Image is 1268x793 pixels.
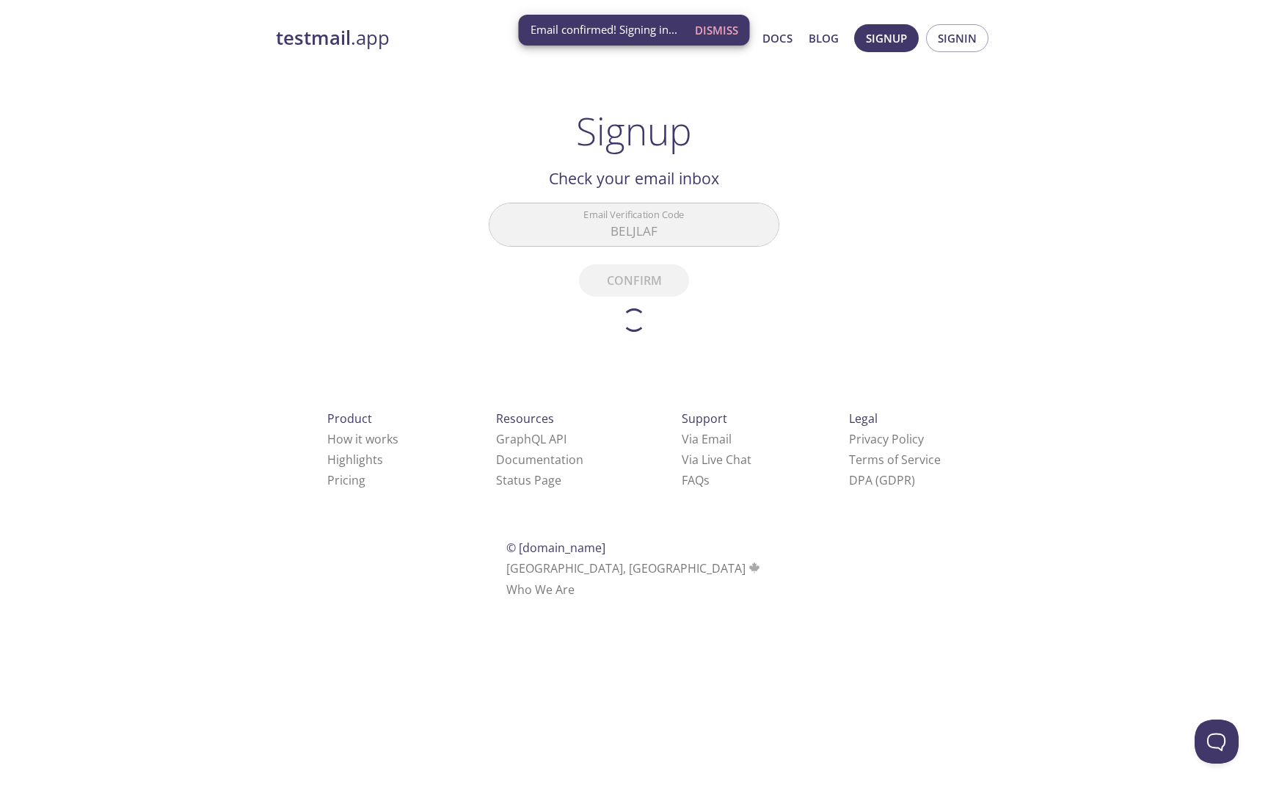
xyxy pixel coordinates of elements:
[689,16,744,44] button: Dismiss
[849,472,915,488] a: DPA (GDPR)
[866,29,907,48] span: Signup
[938,29,977,48] span: Signin
[496,452,583,468] a: Documentation
[489,166,779,191] h2: Check your email inbox
[506,560,762,576] span: [GEOGRAPHIC_DATA], [GEOGRAPHIC_DATA]
[276,25,351,51] strong: testmail
[704,472,710,488] span: s
[682,472,710,488] a: FAQ
[496,472,561,488] a: Status Page
[1195,720,1239,764] iframe: Help Scout Beacon - Open
[849,452,941,468] a: Terms of Service
[682,452,751,468] a: Via Live Chat
[854,24,919,52] button: Signup
[496,410,554,427] span: Resources
[327,472,365,488] a: Pricing
[531,22,677,37] span: Email confirmed! Signing in...
[809,29,839,48] a: Blog
[276,26,621,51] a: testmail.app
[849,410,878,427] span: Legal
[576,109,692,153] h1: Signup
[926,24,988,52] button: Signin
[762,29,792,48] a: Docs
[682,410,727,427] span: Support
[695,21,738,40] span: Dismiss
[506,540,605,556] span: © [DOMAIN_NAME]
[506,582,575,598] a: Who We Are
[849,431,924,447] a: Privacy Policy
[327,452,383,468] a: Highlights
[327,431,398,447] a: How it works
[682,431,732,447] a: Via Email
[327,410,372,427] span: Product
[496,431,566,447] a: GraphQL API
